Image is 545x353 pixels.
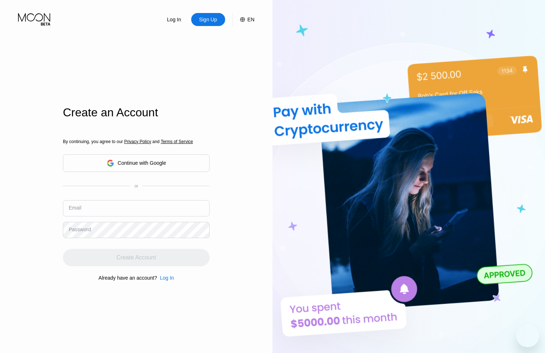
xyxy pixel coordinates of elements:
[160,275,174,281] div: Log In
[161,139,193,144] span: Terms of Service
[157,13,191,26] div: Log In
[134,184,138,189] div: or
[99,275,157,281] div: Already have an account?
[248,17,254,22] div: EN
[118,160,166,166] div: Continue with Google
[63,154,210,172] div: Continue with Google
[69,227,91,232] div: Password
[151,139,161,144] span: and
[191,13,225,26] div: Sign Up
[157,275,174,281] div: Log In
[166,16,182,23] div: Log In
[63,139,210,144] div: By continuing, you agree to our
[124,139,151,144] span: Privacy Policy
[232,13,254,26] div: EN
[69,205,81,211] div: Email
[63,106,210,119] div: Create an Account
[516,324,539,347] iframe: Viestintäikkunan käynnistyspainike
[198,16,218,23] div: Sign Up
